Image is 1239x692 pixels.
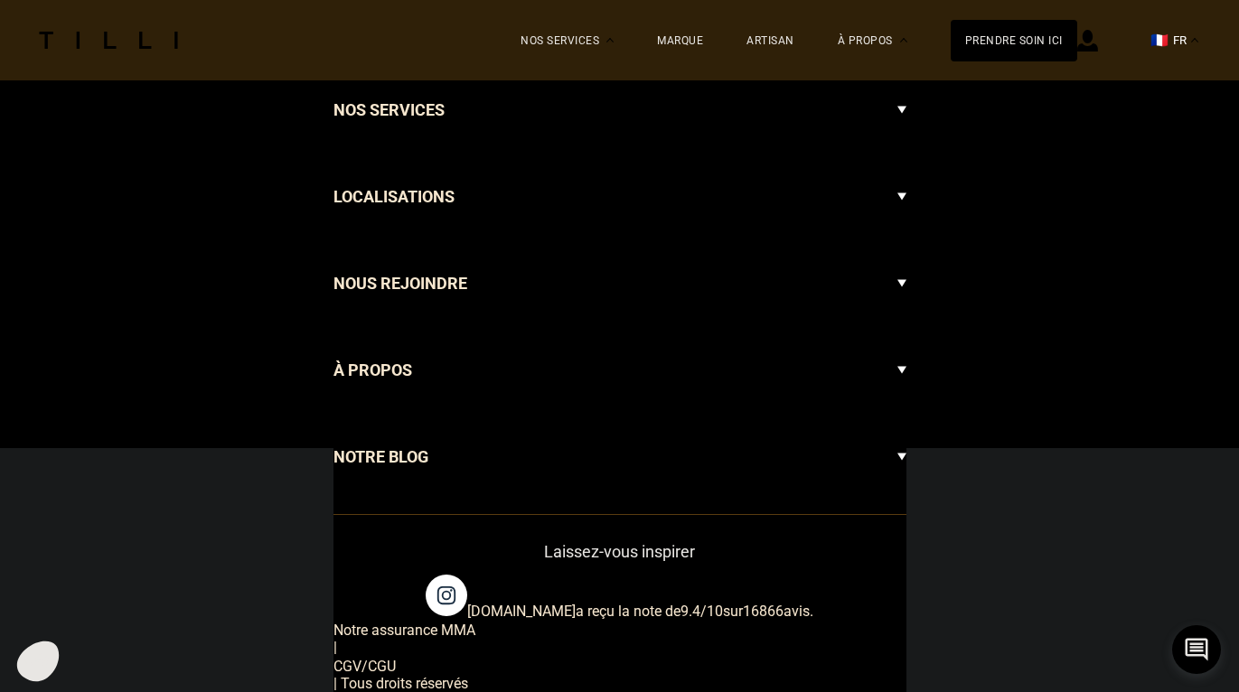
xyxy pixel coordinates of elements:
[657,34,703,47] a: Marque
[746,34,794,47] a: Artisan
[333,658,396,675] span: CGV/CGU
[1077,30,1098,51] img: icône connexion
[743,603,784,620] span: 16866
[333,270,467,297] h3: Nous rejoindre
[333,183,455,210] h3: Localisations
[333,620,906,639] a: Notre assurance MMA
[897,80,906,140] img: Flèche menu déroulant
[897,341,906,400] img: Flèche menu déroulant
[333,97,445,124] h3: Nos services
[707,603,723,620] span: 10
[951,20,1077,61] a: Prendre soin ici
[333,675,906,692] span: | Tous droits réservés
[467,603,576,620] span: [DOMAIN_NAME]
[681,603,700,620] span: 9.4
[333,357,412,384] h3: À propos
[897,427,906,487] img: Flèche menu déroulant
[333,622,475,639] span: Notre assurance MMA
[333,656,906,675] a: CGV/CGU
[900,38,907,42] img: Menu déroulant à propos
[681,603,723,620] span: /
[1150,32,1169,49] span: 🇫🇷
[897,254,906,313] img: Flèche menu déroulant
[897,167,906,227] img: Flèche menu déroulant
[1191,38,1198,42] img: menu déroulant
[606,38,614,42] img: Menu déroulant
[426,575,467,616] img: page instagram de Tilli une retoucherie à domicile
[333,444,428,471] h3: Notre blog
[33,32,184,49] img: Logo du service de couturière Tilli
[333,542,906,561] p: Laissez-vous inspirer
[467,603,813,620] span: a reçu la note de sur avis.
[333,639,906,656] span: |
